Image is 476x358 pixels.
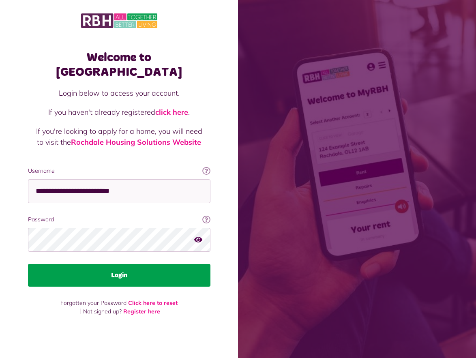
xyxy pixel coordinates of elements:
[81,12,157,29] img: MyRBH
[36,88,202,99] p: Login below to access your account.
[28,50,210,79] h1: Welcome to [GEOGRAPHIC_DATA]
[128,299,178,307] a: Click here to reset
[28,215,210,224] label: Password
[28,167,210,175] label: Username
[155,107,188,117] a: click here
[123,308,160,315] a: Register here
[36,107,202,118] p: If you haven't already registered .
[71,137,201,147] a: Rochdale Housing Solutions Website
[28,264,210,287] button: Login
[36,126,202,148] p: If you're looking to apply for a home, you will need to visit the
[60,299,127,307] span: Forgotten your Password
[83,308,122,315] span: Not signed up?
